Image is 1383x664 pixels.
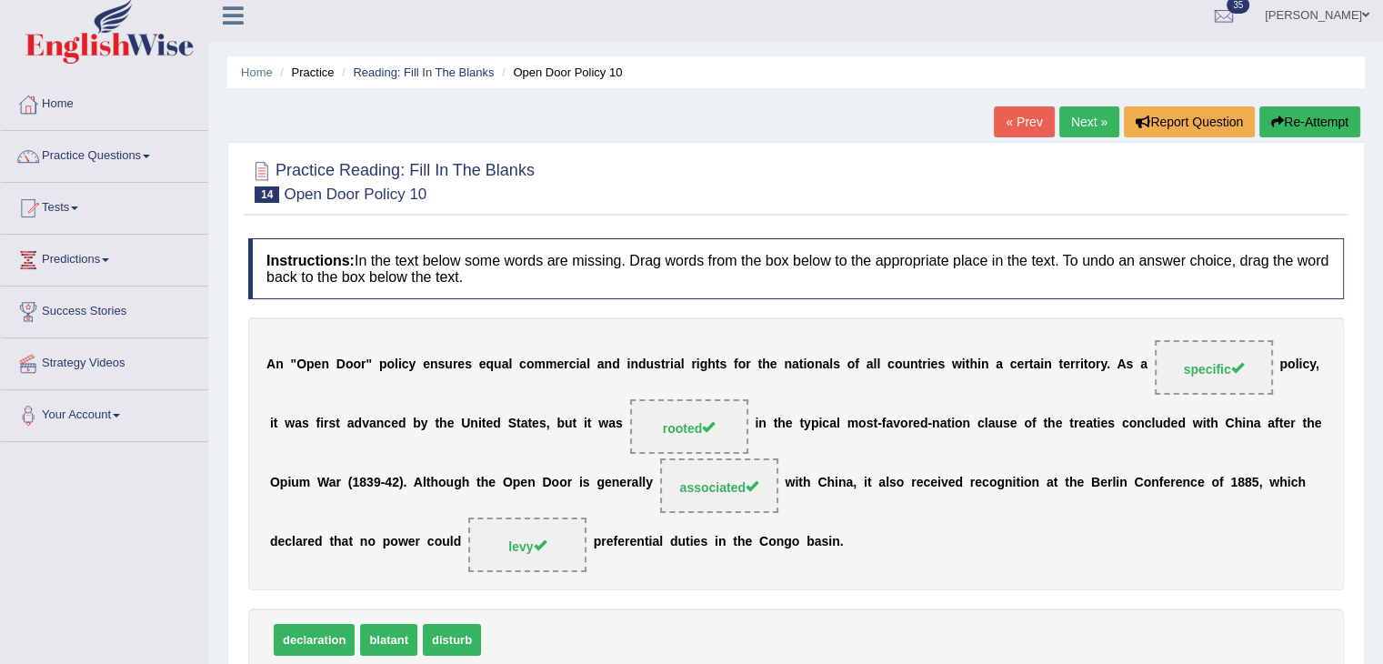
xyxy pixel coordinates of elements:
[439,417,447,431] b: h
[486,357,494,372] b: q
[612,357,620,372] b: d
[1024,357,1028,372] b: r
[1145,417,1152,431] b: c
[1033,357,1040,372] b: a
[1151,417,1155,431] b: l
[681,357,685,372] b: l
[508,417,516,431] b: S
[1097,417,1100,431] b: i
[386,357,395,372] b: o
[746,357,750,372] b: r
[248,238,1344,299] h4: In the text below some words are missing. Drag words from the box below to the appropriate place ...
[374,476,381,490] b: 9
[598,417,608,431] b: w
[381,476,386,490] b: -
[453,357,457,372] b: r
[917,357,922,372] b: t
[829,357,833,372] b: l
[1193,417,1203,431] b: w
[822,357,829,372] b: a
[691,357,696,372] b: r
[1080,357,1084,372] b: i
[847,357,856,372] b: o
[1010,417,1017,431] b: e
[977,417,985,431] b: c
[1242,417,1246,431] b: i
[985,417,988,431] b: l
[516,417,521,431] b: t
[674,357,681,372] b: a
[348,476,353,490] b: (
[1029,357,1034,372] b: t
[392,476,399,490] b: 2
[1288,357,1296,372] b: o
[435,417,439,431] b: t
[369,417,376,431] b: a
[630,399,748,454] span: Drop target
[597,357,605,372] b: a
[777,417,786,431] b: h
[665,357,669,372] b: r
[478,417,482,431] b: i
[962,417,970,431] b: n
[521,417,528,431] b: a
[738,357,747,372] b: o
[276,64,334,81] li: Practice
[1129,417,1137,431] b: o
[996,357,1003,372] b: a
[306,357,315,372] b: p
[321,357,329,372] b: n
[285,417,295,431] b: w
[385,476,392,490] b: 4
[317,476,329,490] b: W
[398,357,402,372] b: i
[280,476,288,490] b: p
[284,186,426,203] small: Open Door Policy 10
[847,417,858,431] b: m
[362,417,369,431] b: v
[446,476,455,490] b: u
[287,476,291,490] b: i
[470,417,478,431] b: n
[932,417,940,431] b: n
[1,338,208,384] a: Strategy Videos
[486,417,493,431] b: e
[461,417,470,431] b: U
[803,357,807,372] b: i
[608,417,616,431] b: a
[873,357,877,372] b: l
[661,357,666,372] b: t
[1279,417,1284,431] b: t
[295,417,302,431] b: a
[719,357,727,372] b: s
[276,357,284,372] b: n
[867,417,874,431] b: s
[977,357,981,372] b: i
[379,357,387,372] b: p
[430,476,438,490] b: h
[353,357,361,372] b: o
[638,357,646,372] b: d
[922,357,927,372] b: r
[494,357,502,372] b: u
[437,357,445,372] b: s
[902,357,910,372] b: u
[519,357,526,372] b: c
[1137,417,1145,431] b: n
[274,417,278,431] b: t
[1302,417,1307,431] b: t
[799,357,804,372] b: t
[900,417,908,431] b: o
[1235,417,1243,431] b: h
[1259,106,1360,137] button: Re-Attempt
[947,417,951,431] b: t
[1298,357,1302,372] b: i
[266,357,276,372] b: A
[1,79,208,125] a: Home
[391,417,398,431] b: e
[241,65,273,79] a: Home
[1268,417,1275,431] b: a
[858,417,867,431] b: o
[352,476,359,490] b: 1
[414,476,423,490] b: A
